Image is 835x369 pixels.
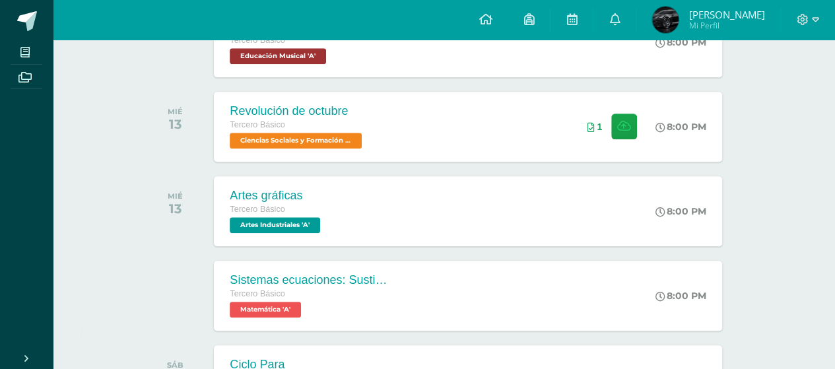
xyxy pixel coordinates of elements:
div: Archivos entregados [587,121,602,132]
div: Revolución de octubre [230,104,365,118]
span: Artes Industriales 'A' [230,217,320,233]
div: MIÉ [168,107,183,116]
span: Mi Perfil [688,20,764,31]
div: Sistemas ecuaciones: Sustitución e igualación [230,273,388,287]
span: Educación Musical 'A' [230,48,326,64]
span: Tercero Básico [230,205,284,214]
span: Matemática 'A' [230,302,301,318]
span: [PERSON_NAME] [688,8,764,21]
div: MIÉ [168,191,183,201]
span: 1 [597,121,602,132]
div: 13 [168,116,183,132]
span: Tercero Básico [230,36,284,45]
span: Tercero Básico [230,289,284,298]
div: 8:00 PM [655,36,706,48]
img: 9cc374ce5008add2e446686e7b1eb29b.png [652,7,679,33]
span: Tercero Básico [230,120,284,129]
span: Ciencias Sociales y Formación Ciudadana 'A' [230,133,362,149]
div: 8:00 PM [655,121,706,133]
div: 8:00 PM [655,205,706,217]
div: 13 [168,201,183,217]
div: Artes gráficas [230,189,323,203]
div: 8:00 PM [655,290,706,302]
